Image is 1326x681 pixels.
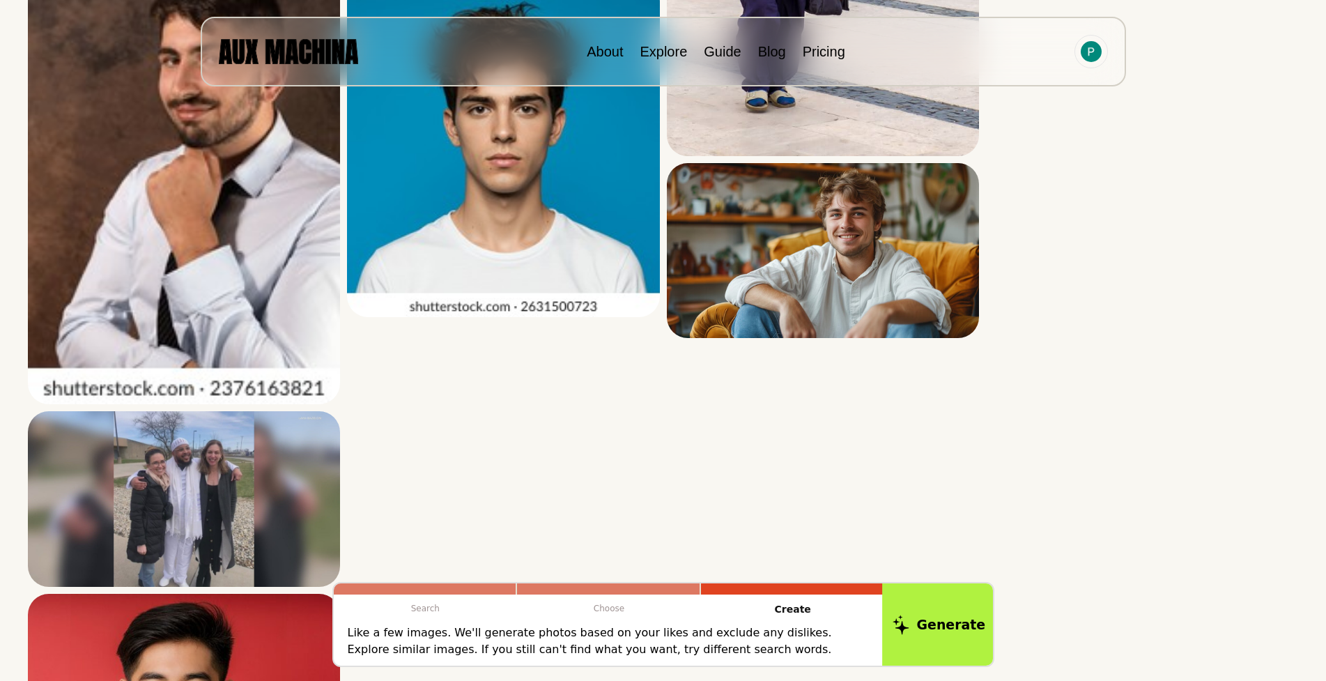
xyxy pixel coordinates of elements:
[640,44,687,59] a: Explore
[348,625,871,658] p: Like a few images. We'll generate photos based on your likes and exclude any dislikes. Explore si...
[882,581,996,668] button: Generate
[1081,41,1102,62] img: Avatar
[704,44,741,59] a: Guide
[667,163,979,338] img: Search result
[219,39,358,63] img: AUX MACHINA
[701,595,885,625] p: Create
[28,411,340,587] img: Search result
[517,595,701,622] p: Choose
[334,595,518,622] p: Search
[758,44,786,59] a: Blog
[587,44,623,59] a: About
[803,44,845,59] a: Pricing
